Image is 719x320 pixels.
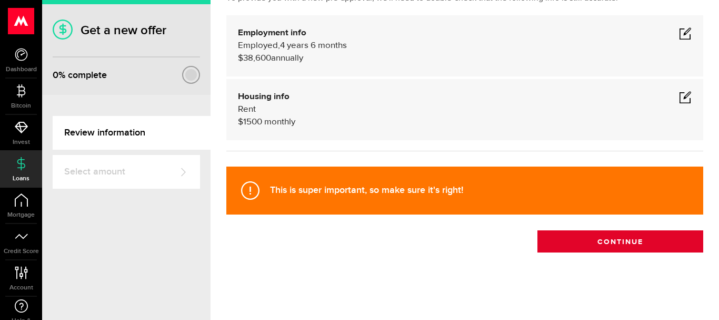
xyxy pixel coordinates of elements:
[238,92,289,101] b: Housing info
[537,230,703,253] button: Continue
[243,118,262,127] span: 1500
[280,41,347,50] span: 4 years 6 months
[53,155,200,189] a: Select amount
[238,28,306,37] b: Employment info
[238,118,243,127] span: $
[238,54,271,63] span: $38,600
[53,66,107,85] div: % complete
[53,116,211,150] a: Review information
[270,185,463,196] strong: This is super important, so make sure it's right!
[271,54,303,63] span: annually
[278,41,280,50] span: ,
[238,41,278,50] span: Employed
[8,4,40,36] button: Open LiveChat chat widget
[53,70,58,81] span: 0
[264,118,295,127] span: monthly
[53,23,200,38] h1: Get a new offer
[238,105,256,114] span: Rent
